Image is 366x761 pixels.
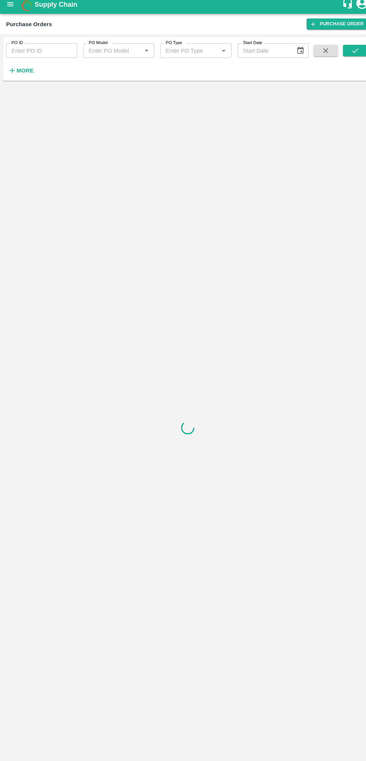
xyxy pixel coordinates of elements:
button: open drawer [1,1,19,18]
img: logo [19,2,34,17]
input: Start Date [232,47,283,62]
button: Choose date [286,47,300,62]
input: Enter PO Model [84,50,136,59]
label: PO Model [87,44,105,50]
button: Open [138,50,148,59]
a: Purchase Order [299,23,359,34]
label: Start Date [237,44,256,50]
div: Purchase Orders [6,24,51,34]
div: customer-support [334,3,347,16]
strong: More [16,71,33,77]
input: Enter PO Type [159,50,211,59]
label: PO ID [11,44,22,50]
label: PO Type [162,44,178,50]
button: More [6,68,35,80]
a: Supply Chain [34,4,334,15]
div: account of current user [347,1,360,17]
button: Open [213,50,223,59]
b: Supply Chain [34,6,75,13]
input: Enter PO ID [6,47,75,62]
